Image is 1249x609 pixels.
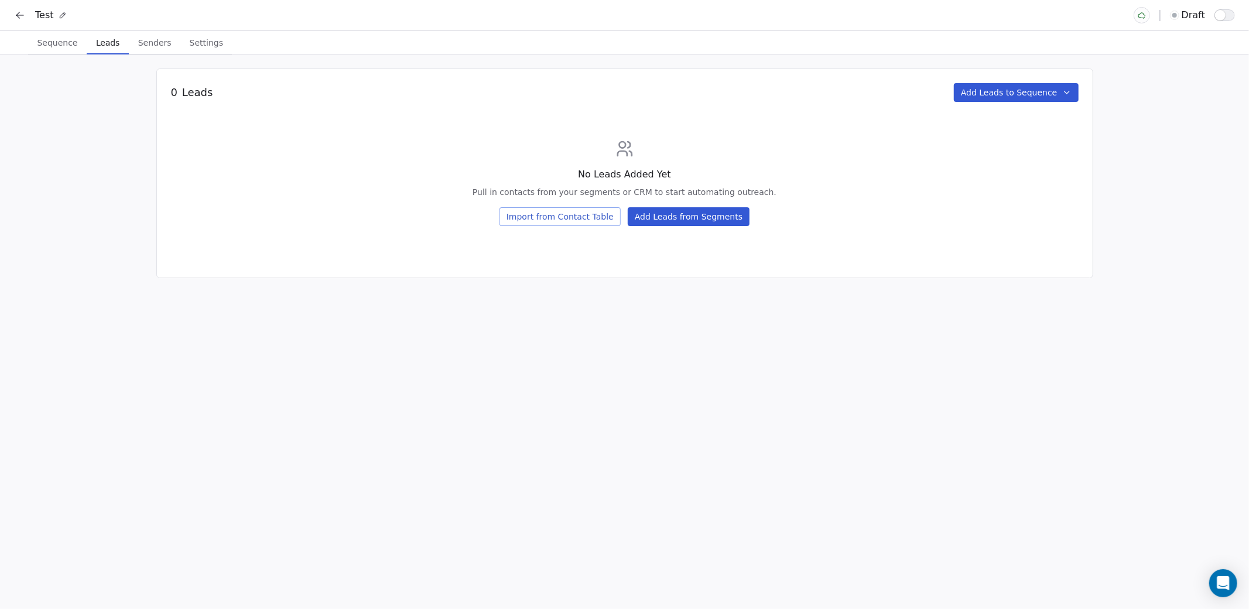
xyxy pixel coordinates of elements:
div: Domain Overview [45,69,105,77]
button: Add Leads to Sequence [954,83,1079,102]
span: Settings [185,35,228,51]
div: Open Intercom Messenger [1209,569,1237,597]
img: logo_orange.svg [19,19,28,28]
button: Import from Contact Table [499,207,621,226]
div: Pull in contacts from your segments or CRM to start automating outreach. [473,186,776,198]
img: tab_keywords_by_traffic_grey.svg [117,68,126,77]
img: website_grey.svg [19,30,28,40]
div: Domain: [DOMAIN_NAME] [30,30,129,40]
span: Test [35,8,54,22]
span: Senders [134,35,176,51]
img: tab_domain_overview_orange.svg [32,68,41,77]
span: Leads [182,85,213,100]
span: 0 [171,85,177,100]
div: No Leads Added Yet [473,167,776,182]
span: Leads [91,35,124,51]
span: draft [1182,8,1205,22]
button: Add Leads from Segments [628,207,750,226]
div: v 4.0.25 [33,19,57,28]
div: Keywords by Traffic [129,69,197,77]
span: Sequence [32,35,82,51]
